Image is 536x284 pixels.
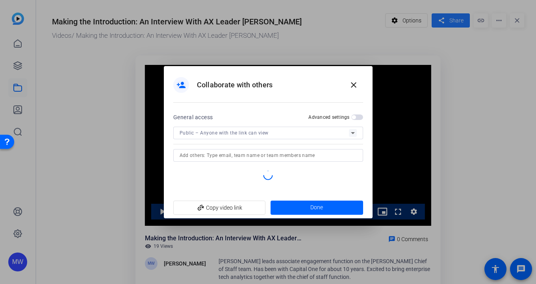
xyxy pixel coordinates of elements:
span: Public – Anyone with the link can view [180,130,269,136]
button: Copy video link [173,201,266,215]
mat-icon: add_link [195,201,208,215]
button: Done [271,201,363,215]
h2: General access [173,112,213,122]
h1: Collaborate with others [197,80,273,90]
mat-icon: person_add [176,80,186,90]
h2: Advanced settings [308,114,349,120]
input: Add others: Type email, team name or team members name [180,151,357,160]
span: Done [310,203,323,212]
span: Copy video link [180,200,260,215]
mat-icon: close [349,80,358,90]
